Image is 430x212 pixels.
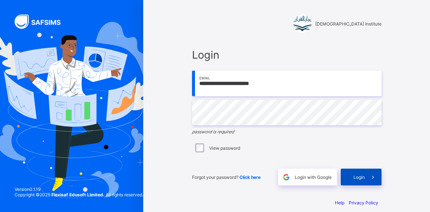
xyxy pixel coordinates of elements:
span: Login [192,48,382,61]
span: [DEMOGRAPHIC_DATA] Institute [315,21,382,27]
span: Version 0.1.19 [15,187,143,192]
strong: Flexisaf Edusoft Limited. [51,192,105,197]
a: Privacy Policy [349,200,378,205]
em: password is required [192,129,234,134]
a: Help [335,200,344,205]
label: View password [209,145,240,151]
span: Login [353,174,365,180]
span: Forgot your password? [192,174,261,180]
img: SAFSIMS Logo [15,15,69,29]
a: Click here [239,174,261,180]
img: google.396cfc9801f0270233282035f929180a.svg [282,173,290,181]
span: Copyright © 2025 All rights reserved. [15,192,143,197]
span: Login with Google [295,174,332,180]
